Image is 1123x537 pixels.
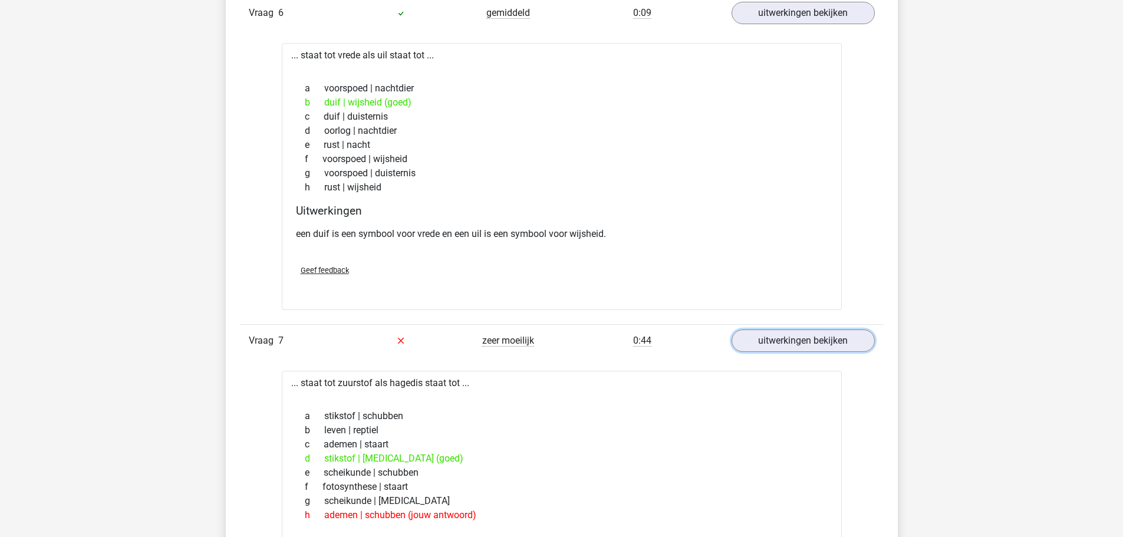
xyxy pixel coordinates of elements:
[296,423,828,437] div: leven | reptiel
[278,7,284,18] span: 6
[296,480,828,494] div: fotosynthese | staart
[296,452,828,466] div: stikstof | [MEDICAL_DATA] (goed)
[633,7,651,19] span: 0:09
[305,95,324,110] span: b
[305,180,324,195] span: h
[296,180,828,195] div: rust | wijsheid
[296,466,828,480] div: scheikunde | schubben
[305,409,324,423] span: a
[305,166,324,180] span: g
[482,335,534,347] span: zeer moeilijk
[305,152,322,166] span: f
[249,334,278,348] span: Vraag
[296,95,828,110] div: duif | wijsheid (goed)
[305,508,324,522] span: h
[305,423,324,437] span: b
[305,138,324,152] span: e
[296,138,828,152] div: rust | nacht
[296,166,828,180] div: voorspoed | duisternis
[305,480,322,494] span: f
[732,330,875,352] a: uitwerkingen bekijken
[305,81,324,95] span: a
[296,152,828,166] div: voorspoed | wijsheid
[296,437,828,452] div: ademen | staart
[282,43,842,309] div: ... staat tot vrede als uil staat tot ...
[301,266,349,275] span: Geef feedback
[305,452,324,466] span: d
[305,124,324,138] span: d
[278,335,284,346] span: 7
[296,81,828,95] div: voorspoed | nachtdier
[249,6,278,20] span: Vraag
[296,227,828,241] p: een duif is een symbool voor vrede en een uil is een symbool voor wijsheid.
[296,409,828,423] div: stikstof | schubben
[296,508,828,522] div: ademen | schubben (jouw antwoord)
[305,437,324,452] span: c
[486,7,530,19] span: gemiddeld
[296,124,828,138] div: oorlog | nachtdier
[296,494,828,508] div: scheikunde | [MEDICAL_DATA]
[732,2,875,24] a: uitwerkingen bekijken
[633,335,651,347] span: 0:44
[305,110,324,124] span: c
[296,204,828,218] h4: Uitwerkingen
[305,494,324,508] span: g
[305,466,324,480] span: e
[296,110,828,124] div: duif | duisternis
